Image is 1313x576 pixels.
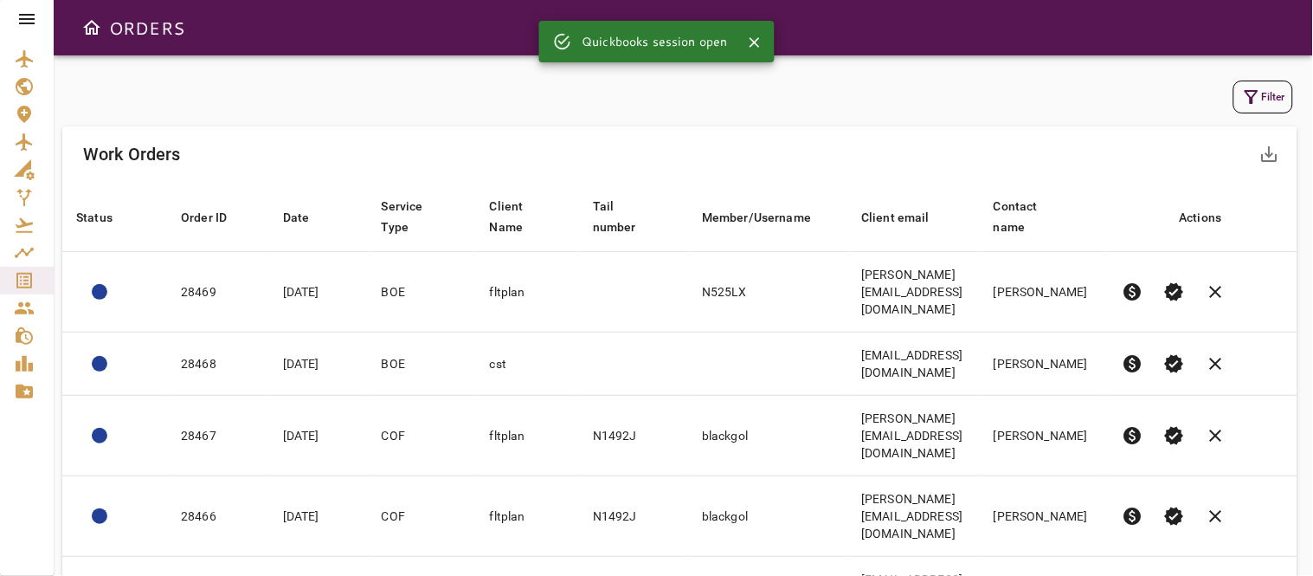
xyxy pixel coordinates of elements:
[476,333,579,396] td: cst
[847,252,980,333] td: [PERSON_NAME][EMAIL_ADDRESS][DOMAIN_NAME]
[1153,343,1194,385] button: Set Permit Ready
[847,476,980,557] td: [PERSON_NAME][EMAIL_ADDRESS][DOMAIN_NAME]
[476,396,579,476] td: fltplan
[1111,415,1153,456] button: Pre-Invoice order
[980,396,1107,476] td: [PERSON_NAME]
[83,140,181,168] h6: Work Orders
[490,196,543,237] div: Client Name
[1122,282,1142,302] span: paid
[1122,353,1142,374] span: paid
[702,207,833,228] span: Member/Username
[593,196,652,237] div: Tail number
[847,396,980,476] td: [PERSON_NAME][EMAIL_ADDRESS][DOMAIN_NAME]
[76,207,113,228] div: Status
[1163,282,1184,302] span: verified
[1153,415,1194,456] button: Set Permit Ready
[368,476,476,557] td: COF
[593,196,674,237] span: Tail number
[269,252,368,333] td: [DATE]
[368,252,476,333] td: BOE
[269,333,368,396] td: [DATE]
[861,207,952,228] span: Client email
[582,26,727,57] div: Quickbooks session open
[490,196,565,237] span: Client Name
[269,476,368,557] td: [DATE]
[1194,495,1236,537] button: Cancel order
[92,284,107,300] div: ACTION REQUIRED
[1205,282,1226,302] span: clear
[76,207,135,228] span: Status
[1194,343,1236,385] button: Cancel order
[1194,415,1236,456] button: Cancel order
[1259,144,1280,165] span: save_alt
[1163,425,1184,446] span: verified
[181,207,249,228] span: Order ID
[1153,271,1194,313] button: Set Permit Ready
[283,207,310,228] div: Date
[1205,353,1226,374] span: clear
[109,14,184,42] h6: ORDERS
[167,252,269,333] td: 28469
[382,196,440,237] div: Service Type
[1163,506,1184,527] span: verified
[847,333,980,396] td: [EMAIL_ADDRESS][DOMAIN_NAME]
[476,476,579,557] td: fltplan
[92,356,107,372] div: ACTION REQUIRED
[579,396,688,476] td: N1492J
[1111,271,1153,313] button: Pre-Invoice order
[368,333,476,396] td: BOE
[92,428,107,443] div: ADMIN
[167,476,269,557] td: 28466
[181,207,227,228] div: Order ID
[1122,506,1142,527] span: paid
[1233,81,1293,113] button: Filter
[1194,271,1236,313] button: Cancel order
[742,29,768,55] button: Close
[476,252,579,333] td: fltplan
[688,396,847,476] td: blackgol
[283,207,332,228] span: Date
[167,396,269,476] td: 28467
[1122,425,1142,446] span: paid
[1153,495,1194,537] button: Set Permit Ready
[579,476,688,557] td: N1492J
[994,196,1071,237] div: Contact name
[368,396,476,476] td: COF
[980,476,1107,557] td: [PERSON_NAME]
[167,333,269,396] td: 28468
[92,508,107,524] div: ADMIN
[861,207,930,228] div: Client email
[1249,133,1290,175] button: Export
[688,252,847,333] td: N525LX
[994,196,1093,237] span: Contact name
[74,10,109,45] button: Open drawer
[702,207,811,228] div: Member/Username
[269,396,368,476] td: [DATE]
[980,333,1107,396] td: [PERSON_NAME]
[382,196,462,237] span: Service Type
[1163,353,1184,374] span: verified
[980,252,1107,333] td: [PERSON_NAME]
[1205,425,1226,446] span: clear
[1111,343,1153,385] button: Pre-Invoice order
[688,476,847,557] td: blackgol
[1205,506,1226,527] span: clear
[1111,495,1153,537] button: Pre-Invoice order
